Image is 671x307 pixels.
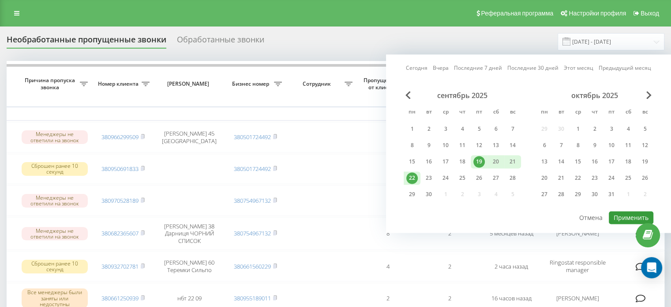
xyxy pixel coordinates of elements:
div: ср 22 окт. 2025 г. [570,171,586,185]
div: вт 14 окт. 2025 г. [553,155,570,168]
abbr: суббота [489,106,502,119]
div: чт 25 сент. 2025 г. [454,171,471,185]
div: 24 [440,172,451,184]
div: 22 [572,172,584,184]
abbr: пятница [605,106,618,119]
div: 18 [457,156,468,167]
a: 380501724492 [234,165,271,173]
td: 2 [357,186,419,216]
abbr: пятница [472,106,486,119]
div: вс 5 окт. 2025 г. [637,122,653,136]
a: 380682365607 [101,229,139,237]
div: вс 21 сент. 2025 г. [504,155,521,168]
div: 28 [507,172,518,184]
div: 24 [606,172,617,184]
div: вт 7 окт. 2025 г. [553,139,570,152]
a: Последние 7 дней [454,64,502,72]
a: Этот месяц [564,64,593,72]
abbr: среда [571,106,585,119]
a: 380970528189 [101,197,139,205]
div: 17 [606,156,617,167]
div: Сброшен ранее 10 секунд [22,162,88,175]
abbr: воскресенье [506,106,519,119]
div: 3 [606,123,617,135]
div: ср 8 окт. 2025 г. [570,139,586,152]
div: октябрь 2025 [536,91,653,100]
div: 21 [507,156,518,167]
div: чт 4 сент. 2025 г. [454,122,471,136]
span: Бизнес номер [229,80,274,87]
div: 9 [423,140,435,151]
div: чт 30 окт. 2025 г. [586,188,603,201]
div: 10 [440,140,451,151]
td: 2 [419,217,480,250]
abbr: понедельник [538,106,551,119]
div: 6 [539,140,550,151]
div: 20 [539,172,550,184]
div: ср 29 окт. 2025 г. [570,188,586,201]
div: сб 4 окт. 2025 г. [620,122,637,136]
div: вт 23 сент. 2025 г. [420,171,437,185]
div: пт 12 сент. 2025 г. [471,139,487,152]
div: пн 15 сент. 2025 г. [404,155,420,168]
div: 19 [639,156,651,167]
div: пн 20 окт. 2025 г. [536,171,553,185]
a: 380501724492 [234,133,271,141]
div: 26 [639,172,651,184]
div: 4 [457,123,468,135]
a: 380661250939 [101,294,139,302]
div: вт 9 сент. 2025 г. [420,139,437,152]
td: 1 [357,154,419,184]
div: пн 29 сент. 2025 г. [404,188,420,201]
div: ср 15 окт. 2025 г. [570,155,586,168]
div: чт 16 окт. 2025 г. [586,155,603,168]
td: 1 [357,122,419,152]
div: вс 19 окт. 2025 г. [637,155,653,168]
span: Previous Month [405,91,411,99]
div: ср 17 сент. 2025 г. [437,155,454,168]
div: вт 30 сент. 2025 г. [420,188,437,201]
div: чт 23 окт. 2025 г. [586,171,603,185]
td: 8 [357,217,419,250]
div: 26 [473,172,485,184]
div: пн 22 сент. 2025 г. [404,171,420,185]
div: 2 [589,123,600,135]
div: сентябрь 2025 [404,91,521,100]
div: вс 12 окт. 2025 г. [637,139,653,152]
span: Сотрудник [291,80,345,87]
div: 20 [490,156,502,167]
div: вс 14 сент. 2025 г. [504,139,521,152]
div: 1 [572,123,584,135]
div: 4 [622,123,634,135]
div: 12 [639,140,651,151]
div: пн 27 окт. 2025 г. [536,188,553,201]
div: вс 26 окт. 2025 г. [637,171,653,185]
div: ср 10 сент. 2025 г. [437,139,454,152]
div: Open Intercom Messenger [641,257,662,278]
span: Выход [641,10,659,17]
div: чт 11 сент. 2025 г. [454,139,471,152]
span: Номер клиента [97,80,142,87]
div: 19 [473,156,485,167]
div: 30 [589,189,600,200]
div: 30 [423,189,435,200]
div: 15 [406,156,418,167]
div: сб 27 сент. 2025 г. [487,171,504,185]
td: 5 месяцев назад [480,217,542,250]
div: 18 [622,156,634,167]
a: 380754967132 [234,197,271,205]
td: 4 [357,251,419,281]
td: [PERSON_NAME] 38 Дарниця ЧОРНИЙ СПИСОК [154,217,225,250]
span: Настройки профиля [569,10,626,17]
a: 380932702781 [101,262,139,270]
a: Последние 30 дней [507,64,559,72]
abbr: вторник [422,106,435,119]
div: ср 3 сент. 2025 г. [437,122,454,136]
div: 22 [406,172,418,184]
div: 9 [589,140,600,151]
div: 16 [589,156,600,167]
div: 7 [507,123,518,135]
div: чт 18 сент. 2025 г. [454,155,471,168]
div: 5 [473,123,485,135]
div: вт 16 сент. 2025 г. [420,155,437,168]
